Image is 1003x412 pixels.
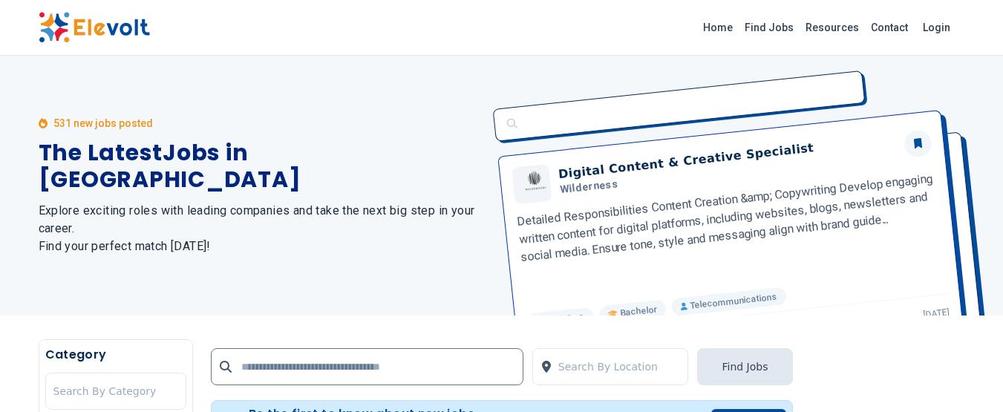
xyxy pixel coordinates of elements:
h2: Explore exciting roles with leading companies and take the next big step in your career. Find you... [39,202,484,255]
a: Login [914,13,959,42]
a: Find Jobs [739,16,800,39]
a: Resources [800,16,865,39]
h1: The Latest Jobs in [GEOGRAPHIC_DATA] [39,140,484,193]
p: 531 new jobs posted [53,116,153,131]
h5: Category [45,346,186,364]
img: Elevolt [39,12,150,43]
a: Home [697,16,739,39]
button: Find Jobs [697,348,792,385]
a: Contact [865,16,914,39]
